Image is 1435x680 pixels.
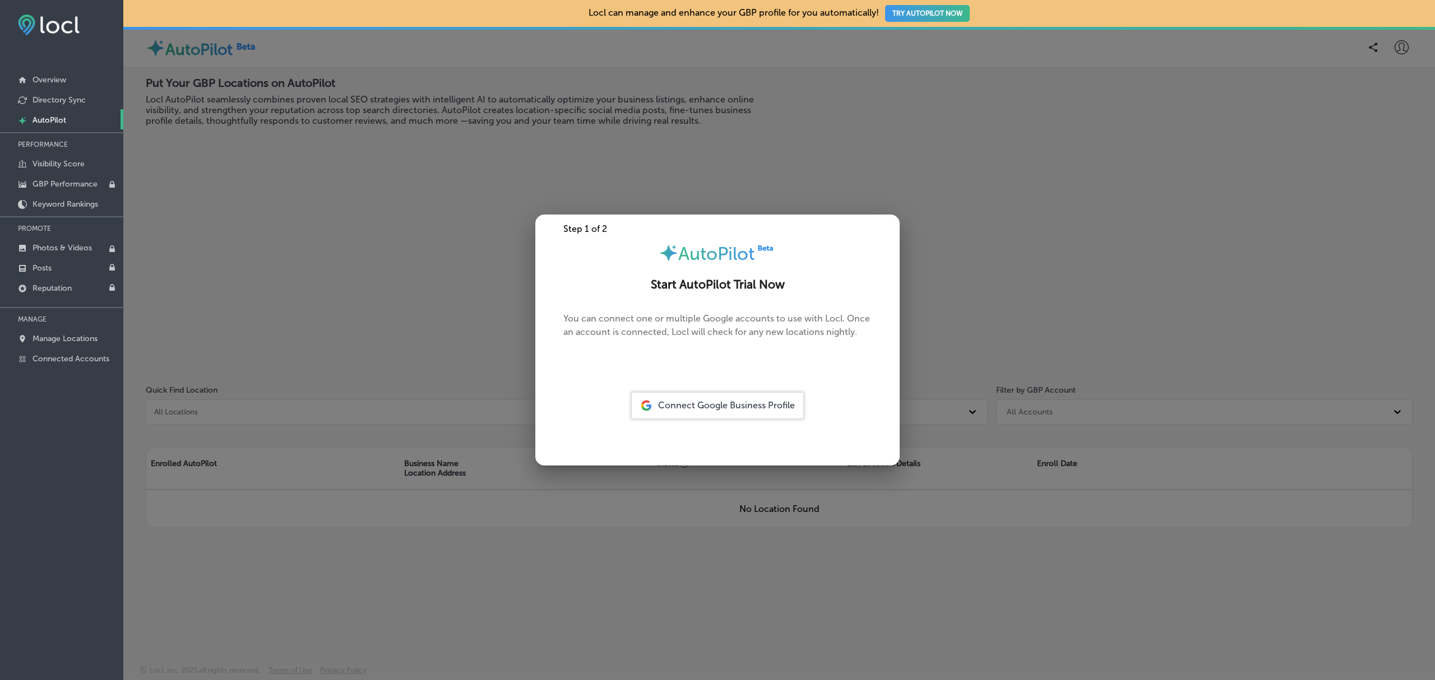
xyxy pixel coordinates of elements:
p: Visibility Score [33,159,85,169]
span: AutoPilot [678,243,754,264]
p: Keyword Rankings [33,199,98,209]
p: Photos & Videos [33,243,92,253]
button: TRY AUTOPILOT NOW [885,5,970,22]
p: Connected Accounts [33,354,109,364]
p: Directory Sync [33,95,86,105]
p: Reputation [33,283,72,293]
img: autopilot-icon [659,243,678,263]
img: Beta [754,243,777,253]
p: You can connect one or multiple Google accounts to use with Locl. Once an account is connected, L... [563,312,872,357]
p: Manage Locations [33,334,98,343]
div: Step 1 of 2 [535,223,900,234]
span: Connect Google Business Profile [658,400,795,411]
p: Posts [33,263,52,273]
p: GBP Performance [33,179,98,189]
img: fda3e92497d09a02dc62c9cd864e3231.png [18,15,80,35]
p: Overview [33,75,66,85]
h2: Start AutoPilot Trial Now [549,278,886,292]
p: AutoPilot [33,115,66,125]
